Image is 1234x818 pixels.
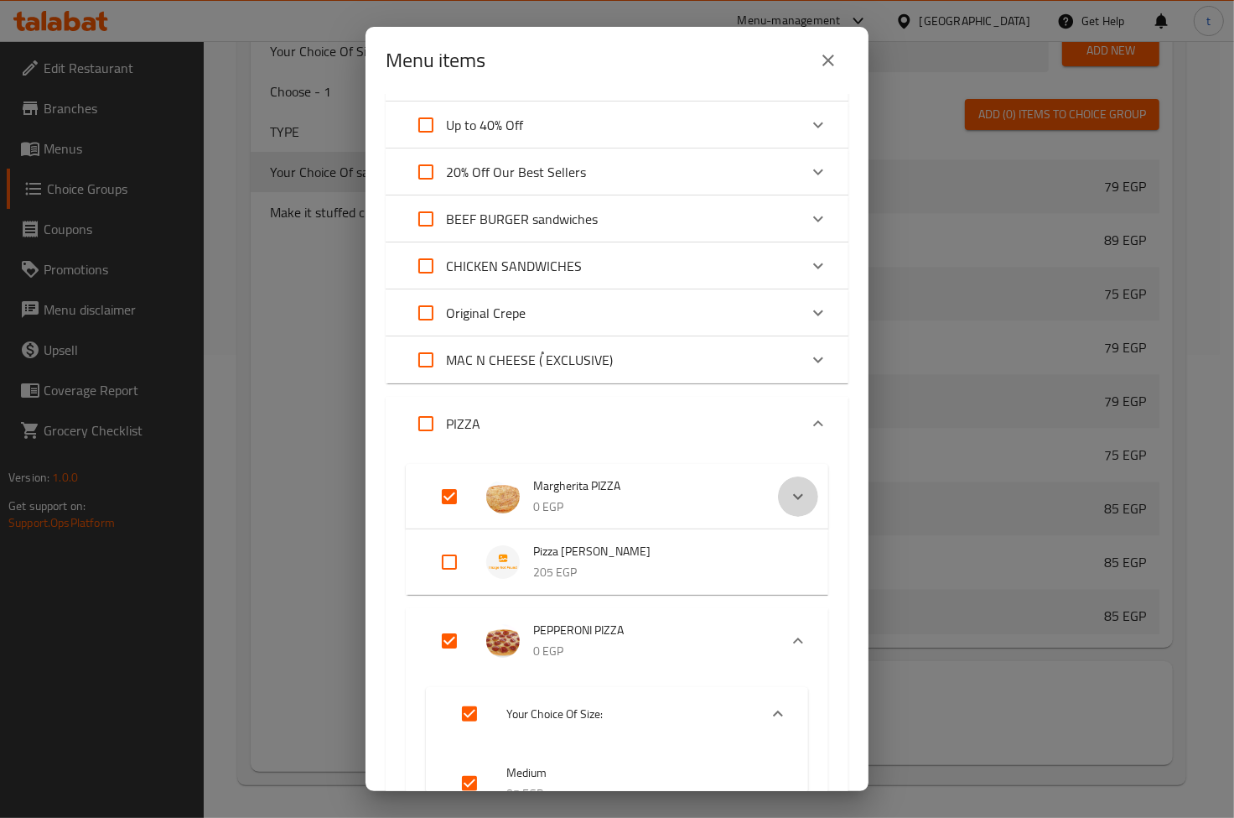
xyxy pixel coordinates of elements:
[446,350,613,370] p: MAC N CHEESE ( ُEXCLUSIVE)
[533,562,795,583] p: 205 EGP
[486,624,520,658] img: PEPPERONI PIZZA
[808,40,848,81] button: close
[506,704,744,725] span: Your Choice Of Size:
[533,641,765,662] p: 0 EGP
[446,209,598,229] p: BEEF BURGER sandwiches
[533,476,765,497] span: Margherita PIZZA
[446,303,526,323] p: Original Crepe
[386,336,848,383] div: Expand
[486,545,520,579] img: Pizza Kerry Sousoge
[386,47,485,74] h2: Menu items
[486,480,520,513] img: Margherita PIZZA
[506,784,775,805] p: 85 EGP
[446,115,523,135] p: Up to 40% Off
[533,620,765,641] span: PEPPERONI PIZZA
[386,195,848,242] div: Expand
[506,763,775,784] span: Medium
[406,608,828,674] div: Expand
[533,497,765,518] p: 0 EGP
[406,464,828,529] div: Expand
[446,162,586,182] p: 20% Off Our Best Sellers
[386,242,848,289] div: Expand
[426,687,808,741] div: Expand
[386,289,848,336] div: Expand
[406,529,828,595] div: Expand
[386,148,848,195] div: Expand
[386,102,848,148] div: Expand
[446,414,480,434] p: PIZZA
[533,541,795,562] span: Pizza [PERSON_NAME]
[446,256,582,276] p: CHICKEN SANDWICHES
[386,397,848,451] div: Expand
